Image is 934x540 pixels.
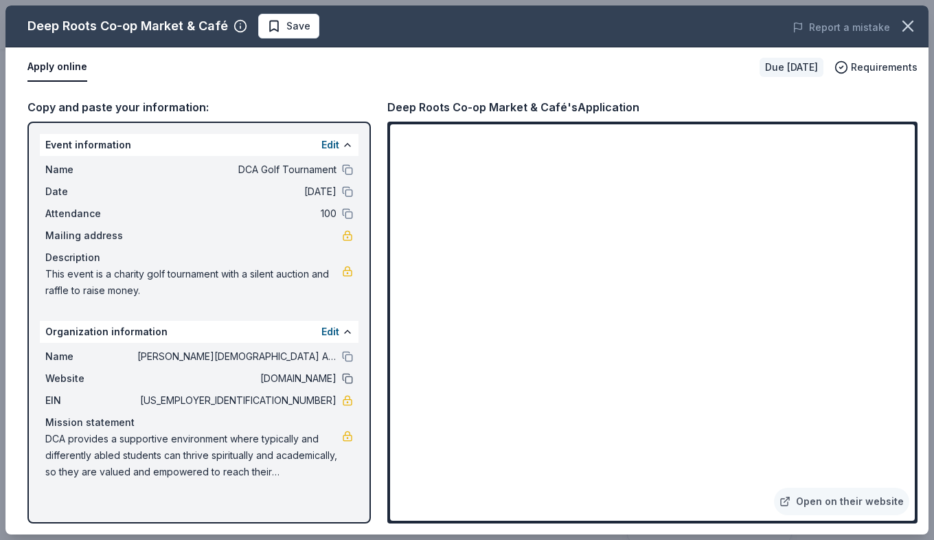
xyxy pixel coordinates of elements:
span: Mailing address [45,227,137,244]
span: 100 [137,205,337,222]
span: Attendance [45,205,137,222]
span: [US_EMPLOYER_IDENTIFICATION_NUMBER] [137,392,337,409]
span: Name [45,348,137,365]
span: [PERSON_NAME][DEMOGRAPHIC_DATA] Academy [137,348,337,365]
button: Apply online [27,53,87,82]
span: Name [45,161,137,178]
a: Open on their website [774,488,909,515]
span: DCA provides a supportive environment where typically and differently abled students can thrive s... [45,431,342,480]
span: [DATE] [137,183,337,200]
span: Save [286,18,310,34]
button: Save [258,14,319,38]
span: Website [45,370,137,387]
div: Description [45,249,353,266]
div: Deep Roots Co-op Market & Café's Application [387,98,639,116]
span: This event is a charity golf tournament with a silent auction and raffle to raise money. [45,266,342,299]
button: Edit [321,324,339,340]
button: Report a mistake [793,19,890,36]
span: Requirements [851,59,918,76]
span: [DOMAIN_NAME] [137,370,337,387]
div: Mission statement [45,414,353,431]
div: Copy and paste your information: [27,98,371,116]
span: DCA Golf Tournament [137,161,337,178]
span: EIN [45,392,137,409]
div: Event information [40,134,358,156]
div: Deep Roots Co-op Market & Café [27,15,228,37]
button: Edit [321,137,339,153]
span: Date [45,183,137,200]
button: Requirements [834,59,918,76]
div: Organization information [40,321,358,343]
div: Due [DATE] [760,58,823,77]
